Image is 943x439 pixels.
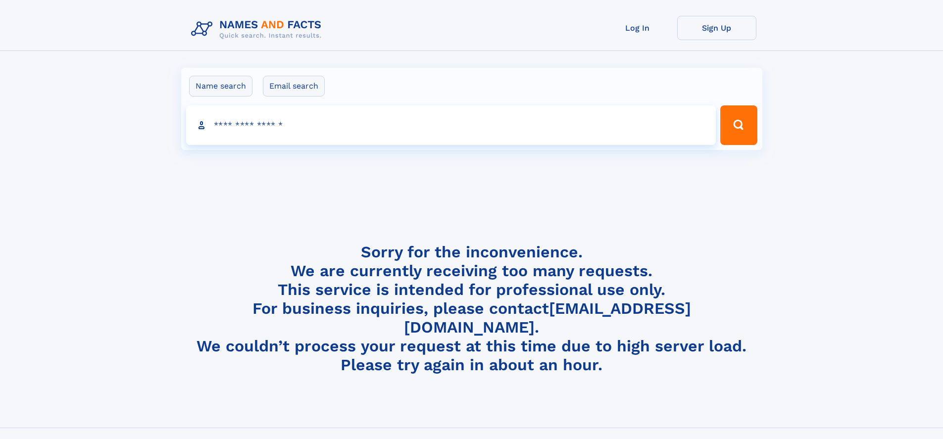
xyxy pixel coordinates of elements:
[189,76,252,97] label: Name search
[404,299,691,337] a: [EMAIL_ADDRESS][DOMAIN_NAME]
[186,105,716,145] input: search input
[677,16,756,40] a: Sign Up
[187,16,330,43] img: Logo Names and Facts
[187,243,756,375] h4: Sorry for the inconvenience. We are currently receiving too many requests. This service is intend...
[720,105,757,145] button: Search Button
[263,76,325,97] label: Email search
[598,16,677,40] a: Log In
